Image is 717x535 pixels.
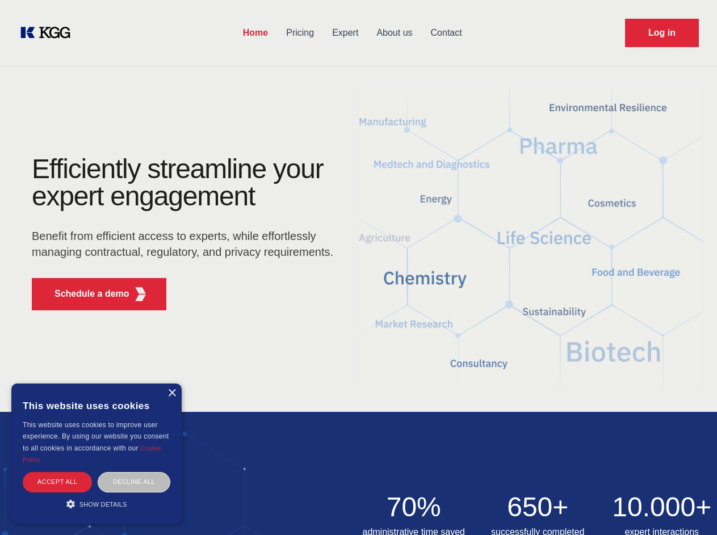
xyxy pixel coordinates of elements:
span: This website uses cookies to improve user experience. By using our website you consent to all coo... [23,421,169,452]
iframe: Chat Widget [660,481,717,535]
a: Cookie Policy [23,445,161,463]
a: Home [234,18,277,48]
h2: 70% [359,494,469,521]
p: Benefit from efficient access to experts, while effortlessly managing contractual, regulatory, an... [32,228,341,260]
div: Accept all [23,472,92,492]
span: Show details [79,501,127,508]
a: Pricing [277,18,323,48]
img: KGG Fifth Element RED [359,74,704,401]
h2: 650+ [483,494,593,521]
a: Request Demo [625,19,699,47]
p: Schedule a demo [54,287,129,301]
a: Contact [422,18,471,48]
div: Show details [23,498,170,509]
div: Close [167,389,176,398]
img: KGG Fifth Element RED [133,287,148,301]
div: This website uses cookies [23,392,170,419]
a: Expert [323,18,367,48]
div: Decline all [98,472,170,492]
a: KOL Knowledge Platform: Talk to Key External Experts (KEE) [18,24,79,42]
a: About us [367,18,421,48]
h1: Efficiently streamline your expert engagement [32,155,341,210]
button: Schedule a demoKGG Fifth Element RED [32,278,166,310]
